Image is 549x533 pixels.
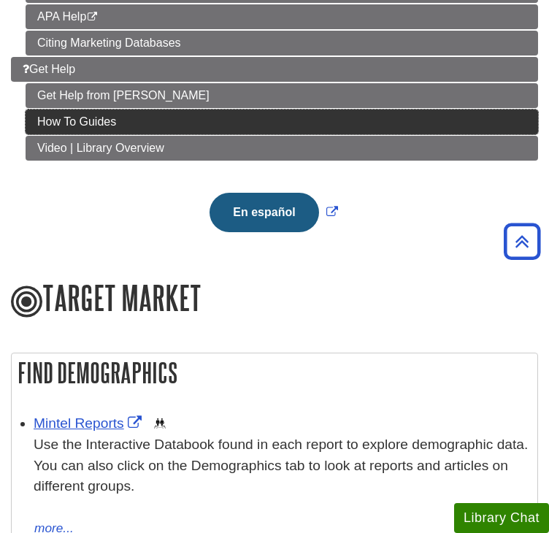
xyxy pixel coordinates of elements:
button: Library Chat [454,503,549,533]
h1: Target Market [11,279,538,320]
a: Link opens in new window [34,415,145,431]
a: Citing Marketing Databases [26,31,538,55]
a: Link opens in new window [206,206,341,218]
a: How To Guides [26,110,538,134]
img: Demographics [154,418,166,429]
a: APA Help [26,4,538,29]
i: This link opens in a new window [86,12,99,22]
a: Get Help [11,57,538,82]
h2: Find Demographics [12,353,537,392]
button: En español [210,193,318,232]
a: Back to Top [499,231,545,251]
a: Video | Library Overview [26,136,538,161]
div: Use the Interactive Databook found in each report to explore demographic data. You can also click... [34,434,530,518]
a: Get Help from [PERSON_NAME] [26,83,538,108]
span: Get Help [23,63,75,75]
